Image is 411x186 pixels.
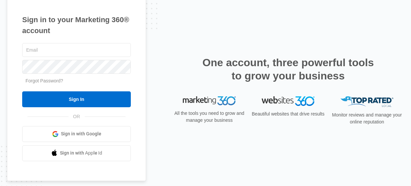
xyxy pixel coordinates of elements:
p: Beautiful websites that drive results [251,111,325,117]
input: Email [22,43,131,57]
p: Monitor reviews and manage your online reputation [330,112,404,125]
img: Top Rated Local [340,96,393,107]
span: Sign in with Google [61,130,101,137]
h2: One account, three powerful tools to grow your business [200,56,376,82]
a: Sign in with Google [22,126,131,142]
h1: Sign in to your Marketing 360® account [22,14,131,36]
a: Sign in with Apple Id [22,145,131,161]
span: OR [69,113,85,120]
p: All the tools you need to grow and manage your business [172,110,246,124]
input: Sign In [22,91,131,107]
a: Forgot Password? [26,78,63,83]
img: Websites 360 [262,96,315,106]
img: Marketing 360 [183,96,236,106]
span: Sign in with Apple Id [60,150,102,157]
